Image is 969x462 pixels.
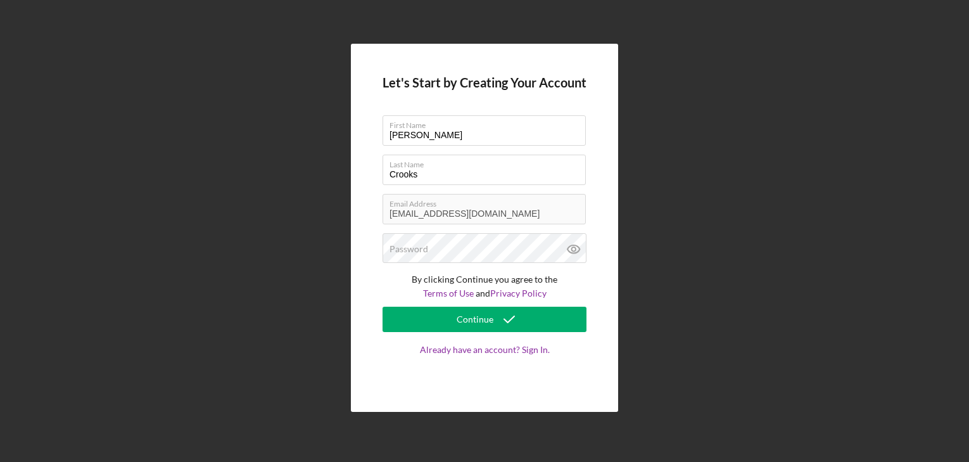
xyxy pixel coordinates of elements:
[389,195,586,209] label: Email Address
[490,288,547,298] a: Privacy Policy
[383,273,586,301] p: By clicking Continue you agree to the and
[383,307,586,332] button: Continue
[383,345,586,380] a: Already have an account? Sign In.
[383,75,586,90] h4: Let's Start by Creating Your Account
[389,244,428,254] label: Password
[389,116,586,130] label: First Name
[389,155,586,169] label: Last Name
[457,307,493,332] div: Continue
[423,288,474,298] a: Terms of Use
